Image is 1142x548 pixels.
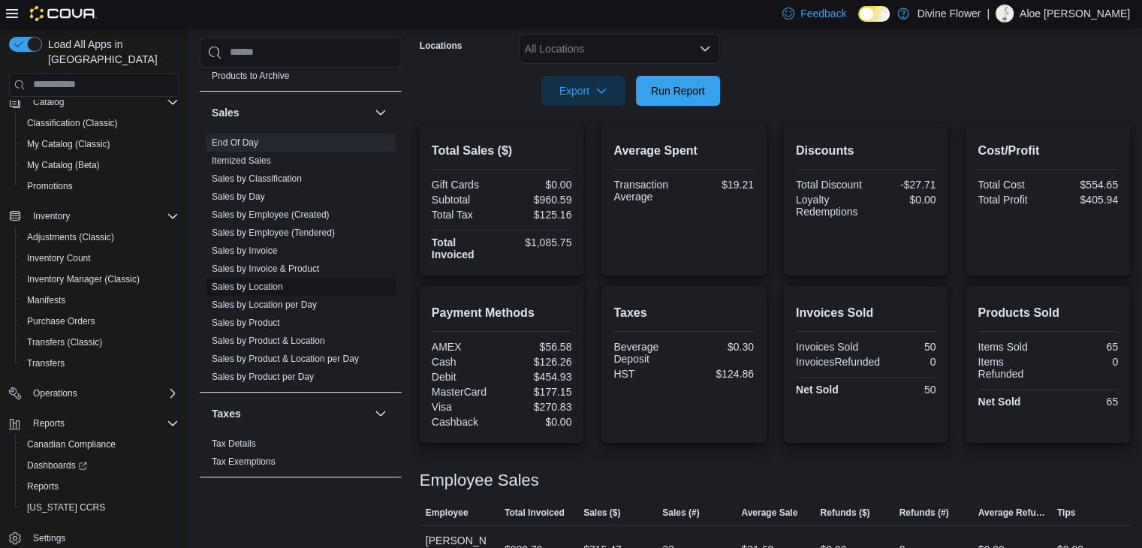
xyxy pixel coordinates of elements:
[432,304,572,322] h2: Payment Methods
[432,386,499,398] div: MasterCard
[550,76,616,106] span: Export
[420,40,463,52] label: Locations
[978,507,1045,519] span: Average Refund
[27,138,110,150] span: My Catalog (Classic)
[21,333,108,351] a: Transfers (Classic)
[505,371,571,383] div: $454.93
[27,93,70,111] button: Catalog
[21,228,179,246] span: Adjustments (Classic)
[21,291,179,309] span: Manifests
[21,270,179,288] span: Inventory Manager (Classic)
[212,406,241,421] h3: Taxes
[15,176,185,197] button: Promotions
[21,228,120,246] a: Adjustments (Classic)
[21,312,101,330] a: Purchase Orders
[796,341,863,353] div: Invoices Sold
[27,384,179,402] span: Operations
[212,227,335,238] a: Sales by Employee (Tendered)
[21,435,122,453] a: Canadian Compliance
[21,498,111,516] a: [US_STATE] CCRS
[15,311,185,332] button: Purchase Orders
[886,356,936,368] div: 0
[800,6,846,21] span: Feedback
[996,5,1014,23] div: Aloe Samuels
[432,179,499,191] div: Gift Cards
[1051,179,1118,191] div: $554.65
[200,134,402,392] div: Sales
[978,194,1044,206] div: Total Profit
[212,191,265,203] span: Sales by Day
[1057,507,1075,519] span: Tips
[820,507,869,519] span: Refunds ($)
[21,291,71,309] a: Manifests
[212,335,325,347] span: Sales by Product & Location
[27,414,179,432] span: Reports
[15,455,185,476] a: Dashboards
[15,269,185,290] button: Inventory Manager (Classic)
[432,142,572,160] h2: Total Sales ($)
[27,384,83,402] button: Operations
[27,357,65,369] span: Transfers
[33,387,77,399] span: Operations
[613,179,680,203] div: Transaction Average
[899,507,949,519] span: Refunds (#)
[27,459,87,471] span: Dashboards
[212,173,302,185] span: Sales by Classification
[15,476,185,497] button: Reports
[869,179,936,191] div: -$27.71
[212,456,276,468] span: Tax Exemptions
[212,173,302,184] a: Sales by Classification
[21,456,179,474] span: Dashboards
[420,471,539,489] h3: Employee Sales
[1051,396,1118,408] div: 65
[21,135,116,153] a: My Catalog (Classic)
[987,5,990,23] p: |
[200,49,402,91] div: Products
[21,477,65,495] a: Reports
[21,156,106,174] a: My Catalog (Beta)
[33,417,65,429] span: Reports
[27,117,118,129] span: Classification (Classic)
[432,371,499,383] div: Debit
[212,105,240,120] h3: Sales
[583,507,620,519] span: Sales ($)
[212,371,314,383] span: Sales by Product per Day
[27,315,95,327] span: Purchase Orders
[27,252,91,264] span: Inventory Count
[21,249,179,267] span: Inventory Count
[432,416,499,428] div: Cashback
[3,413,185,434] button: Reports
[796,142,936,160] h2: Discounts
[212,353,359,365] span: Sales by Product & Location per Day
[505,416,571,428] div: $0.00
[978,179,1044,191] div: Total Cost
[432,341,499,353] div: AMEX
[27,414,71,432] button: Reports
[21,249,97,267] a: Inventory Count
[27,180,73,192] span: Promotions
[917,5,981,23] p: Divine Flower
[3,383,185,404] button: Operations
[21,456,93,474] a: Dashboards
[15,353,185,374] button: Transfers
[21,177,79,195] a: Promotions
[21,435,179,453] span: Canadian Compliance
[212,317,280,329] span: Sales by Product
[15,134,185,155] button: My Catalog (Classic)
[27,159,100,171] span: My Catalog (Beta)
[212,263,319,275] span: Sales by Invoice & Product
[212,354,359,364] a: Sales by Product & Location per Day
[212,191,265,202] a: Sales by Day
[30,6,97,21] img: Cova
[27,294,65,306] span: Manifests
[21,354,179,372] span: Transfers
[432,356,499,368] div: Cash
[27,93,179,111] span: Catalog
[200,435,402,477] div: Taxes
[21,354,71,372] a: Transfers
[33,96,64,108] span: Catalog
[212,406,369,421] button: Taxes
[613,368,680,380] div: HST
[3,206,185,227] button: Inventory
[27,273,140,285] span: Inventory Manager (Classic)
